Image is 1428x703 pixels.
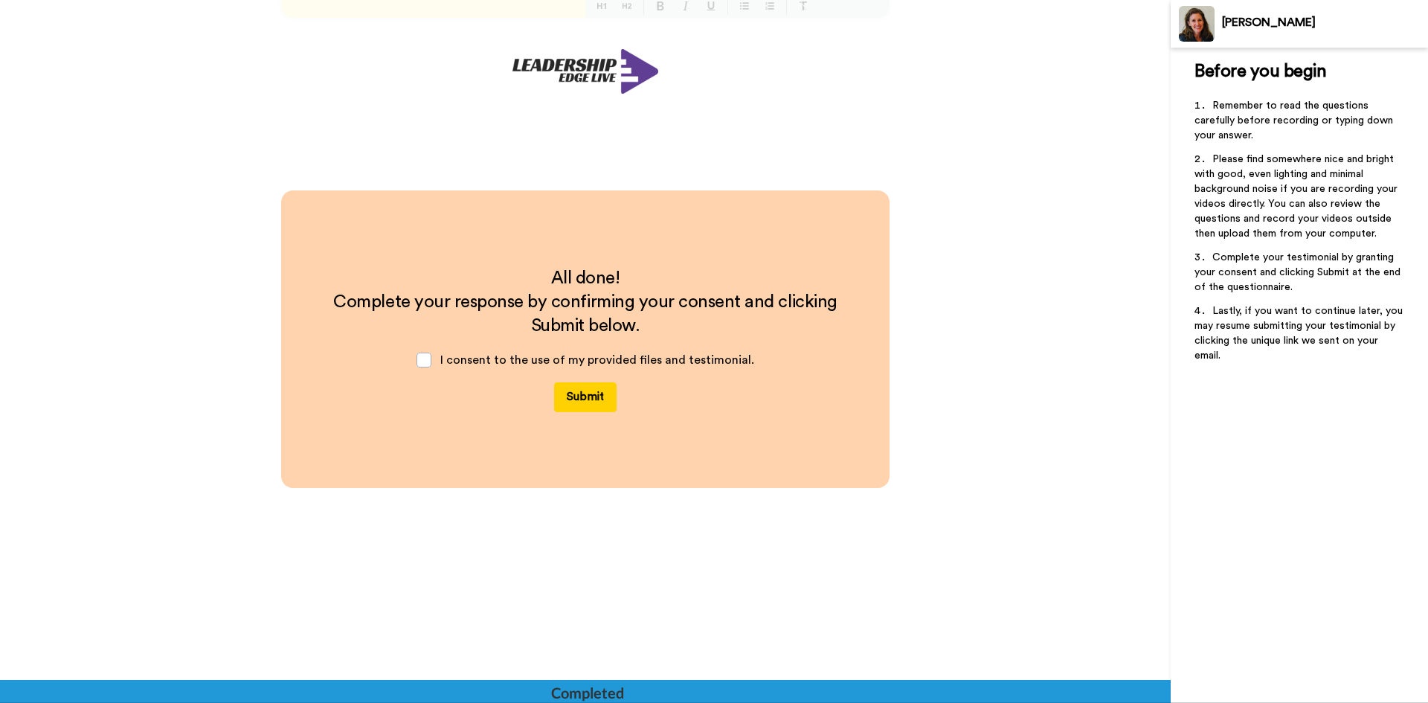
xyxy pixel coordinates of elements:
[1179,6,1215,42] img: Profile Image
[1194,62,1326,80] span: Before you begin
[333,293,841,335] span: Complete your response by confirming your consent and clicking Submit below.
[1194,100,1396,141] span: Remember to read the questions carefully before recording or typing down your answer.
[1222,16,1427,30] div: [PERSON_NAME]
[1194,252,1403,292] span: Complete your testimonial by granting your consent and clicking Submit at the end of the question...
[1194,306,1406,361] span: Lastly, if you want to continue later, you may resume submitting your testimonial by clicking the...
[551,269,620,287] span: All done!
[551,682,623,703] div: Completed
[440,354,754,366] span: I consent to the use of my provided files and testimonial.
[1194,154,1400,239] span: Please find somewhere nice and bright with good, even lighting and minimal background noise if yo...
[554,382,617,412] button: Submit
